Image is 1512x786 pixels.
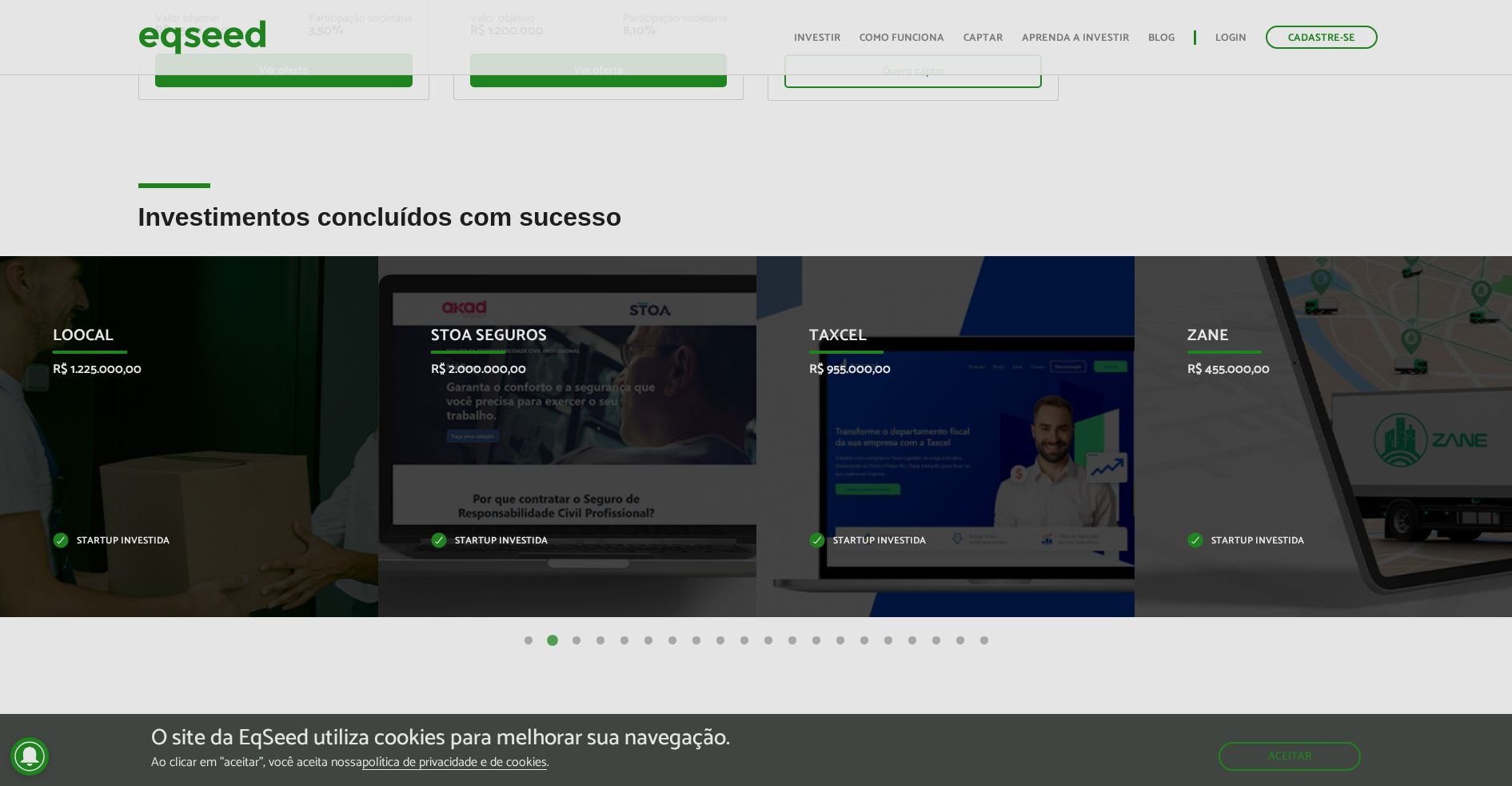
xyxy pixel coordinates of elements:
[952,633,968,649] button: 19 of 20
[880,633,896,649] button: 16 of 20
[860,33,944,43] a: Como funciona
[808,633,824,649] button: 13 of 20
[856,633,872,649] button: 15 of 20
[431,362,679,377] p: R$ 2.000.000,00
[736,633,752,649] button: 10 of 20
[809,362,1057,377] p: R$ 955.000,00
[1022,33,1129,43] a: Aprenda a investir
[1187,362,1435,377] p: R$ 455.000,00
[809,327,1057,354] p: Taxcel
[640,633,656,649] button: 6 of 20
[1187,327,1435,354] p: Zane
[904,633,920,649] button: 17 of 20
[53,537,301,546] p: Startup investida
[362,756,547,770] a: política de privacidade e de cookies
[431,537,679,546] p: Startup investida
[53,327,301,354] p: Loocal
[1219,742,1361,771] button: Aceitar
[431,327,679,354] p: STOA Seguros
[53,362,301,377] p: R$ 1.225.000,00
[688,633,704,649] button: 8 of 20
[963,33,1003,43] a: Captar
[1266,26,1378,49] a: Cadastre-se
[712,633,728,649] button: 9 of 20
[151,726,730,751] h5: O site da EqSeed utiliza cookies para melhorar sua navegação.
[664,633,680,649] button: 7 of 20
[832,633,848,649] button: 14 of 20
[1148,33,1175,43] a: Blog
[545,633,561,649] button: 2 of 20
[568,633,584,649] button: 3 of 20
[521,633,537,649] button: 1 of 20
[592,633,608,649] button: 4 of 20
[976,633,992,649] button: 20 of 20
[1215,33,1247,43] a: Login
[928,633,944,649] button: 18 of 20
[1187,537,1435,546] p: Startup investida
[760,633,776,649] button: 11 of 20
[809,537,1057,546] p: Startup investida
[794,33,840,43] a: Investir
[138,16,266,58] img: EqSeed
[616,633,632,649] button: 5 of 20
[138,203,1374,255] h2: Investimentos concluídos com sucesso
[784,633,800,649] button: 12 of 20
[151,755,730,770] p: Ao clicar em "aceitar", você aceita nossa .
